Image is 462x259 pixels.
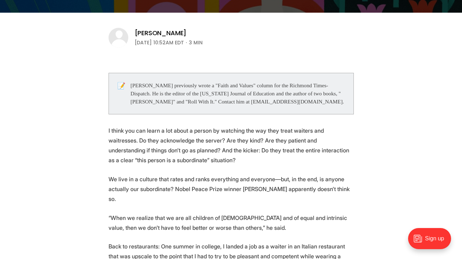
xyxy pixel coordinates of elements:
span: 3 min [189,38,203,47]
p: We live in a culture that rates and ranks everything and everyone—but, in the end, is anyone actu... [109,174,354,204]
time: [DATE] 10:52AM EDT [135,38,184,47]
iframe: portal-trigger [402,225,462,259]
div: [PERSON_NAME] previously wrote a "Faith and Values" column for the Richmond Times-Dispatch. He is... [130,82,345,106]
div: 📝 [117,82,131,106]
a: [PERSON_NAME] [135,29,187,37]
p: “When we realize that we are all children of [DEMOGRAPHIC_DATA] and of equal and intrinsic value,... [109,213,354,233]
p: I think you can learn a lot about a person by watching the way they treat waiters and waitresses.... [109,126,354,165]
